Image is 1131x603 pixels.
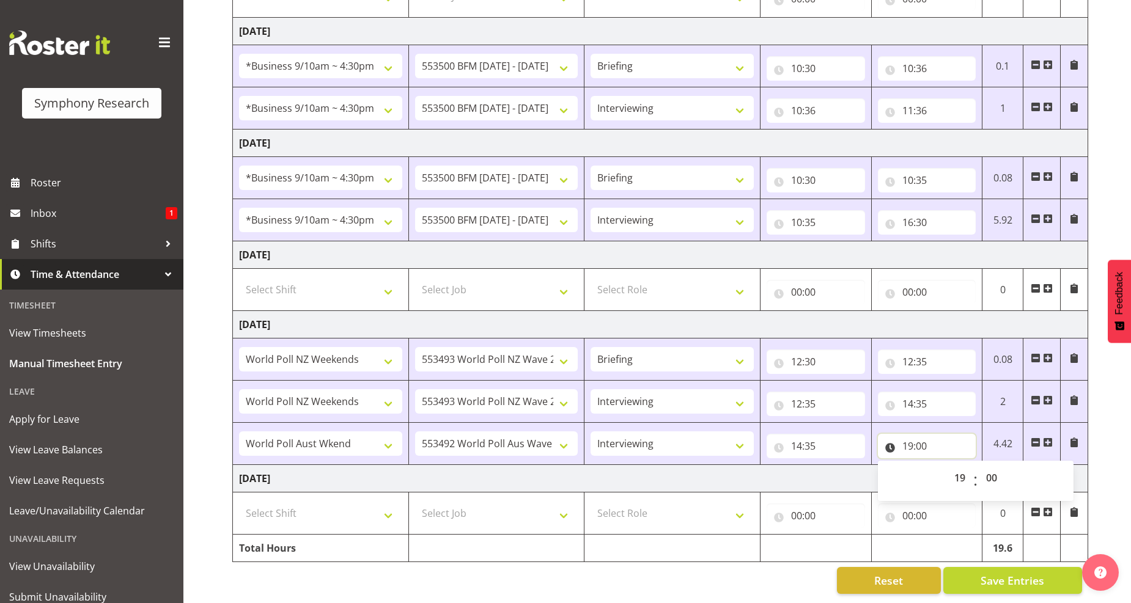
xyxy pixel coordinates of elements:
button: Reset [837,567,941,594]
td: 0 [982,269,1023,311]
img: help-xxl-2.png [1094,566,1107,579]
td: 0.1 [982,45,1023,87]
td: 0.08 [982,157,1023,199]
a: View Leave Requests [3,465,180,495]
span: Save Entries [981,572,1044,588]
span: View Timesheets [9,324,174,342]
a: View Leave Balances [3,434,180,465]
div: Timesheet [3,293,180,318]
button: Save Entries [943,567,1082,594]
td: Total Hours [233,535,409,562]
span: Feedback [1114,272,1125,315]
td: 0.08 [982,338,1023,381]
div: Symphony Research [34,94,149,112]
td: [DATE] [233,130,1088,157]
td: 1 [982,87,1023,130]
button: Feedback - Show survey [1108,260,1131,343]
td: 19.6 [982,535,1023,562]
span: View Leave Balances [9,440,174,459]
input: Click to select... [767,280,865,304]
input: Click to select... [878,503,976,528]
a: Manual Timesheet Entry [3,348,180,379]
img: Rosterit website logo [9,31,110,55]
a: View Unavailability [3,551,180,582]
input: Click to select... [878,210,976,235]
span: Time & Attendance [31,265,159,283]
span: Reset [874,572,903,588]
span: View Unavailability [9,557,174,576]
input: Click to select... [767,210,865,235]
input: Click to select... [767,392,865,416]
input: Click to select... [767,168,865,192]
input: Click to select... [767,349,865,374]
input: Click to select... [878,98,976,123]
input: Click to select... [767,98,865,123]
a: Apply for Leave [3,404,180,434]
span: Roster [31,174,177,192]
td: 5.92 [982,199,1023,241]
span: View Leave Requests [9,471,174,489]
input: Click to select... [878,280,976,304]
td: [DATE] [233,18,1088,45]
span: Leave/Unavailability Calendar [9,502,174,520]
div: Leave [3,379,180,404]
input: Click to select... [767,503,865,528]
input: Click to select... [767,56,865,81]
td: 4.42 [982,423,1023,465]
span: 1 [166,207,177,219]
td: [DATE] [233,465,1088,492]
input: Click to select... [878,434,976,458]
input: Click to select... [878,56,976,81]
td: [DATE] [233,241,1088,269]
td: 2 [982,381,1023,423]
td: [DATE] [233,311,1088,338]
span: : [973,466,978,496]
span: Shifts [31,235,159,253]
a: Leave/Unavailability Calendar [3,495,180,526]
input: Click to select... [767,434,865,458]
span: Inbox [31,204,166,222]
td: 0 [982,492,1023,535]
span: Manual Timesheet Entry [9,354,174,373]
input: Click to select... [878,392,976,416]
input: Click to select... [878,168,976,192]
input: Click to select... [878,349,976,374]
a: View Timesheets [3,318,180,348]
div: Unavailability [3,526,180,551]
span: Apply for Leave [9,410,174,428]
